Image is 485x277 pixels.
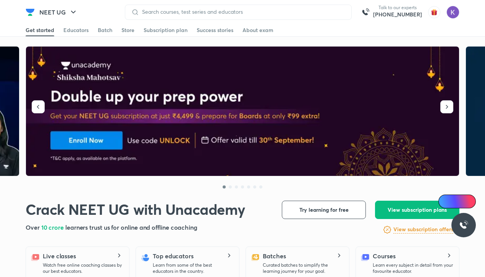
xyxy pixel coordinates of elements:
[242,24,273,36] a: About exam
[263,251,286,261] h5: Batches
[393,225,453,234] h6: View subscription offers
[63,26,89,34] div: Educators
[373,262,453,274] p: Learn every subject in detail from your favourite educator.
[121,24,134,36] a: Store
[43,262,123,274] p: Watch free online coaching classes by our best educators.
[26,201,245,218] h1: Crack NEET UG with Unacademy
[438,195,476,208] a: Ai Doubts
[26,24,54,36] a: Get started
[144,26,188,34] div: Subscription plan
[373,5,422,11] p: Talk to our experts
[26,8,35,17] img: Company Logo
[443,198,449,205] img: Icon
[63,24,89,36] a: Educators
[41,223,65,231] span: 10 crore
[153,251,194,261] h5: Top educators
[139,9,345,15] input: Search courses, test series and educators
[98,24,112,36] a: Batch
[43,251,76,261] h5: Live classes
[446,6,459,19] img: Koyna Rana
[358,5,373,20] img: call-us
[388,206,447,214] span: View subscription plans
[393,225,453,234] a: View subscription offers
[459,221,468,230] img: ttu
[299,206,349,214] span: Try learning for free
[121,26,134,34] div: Store
[428,6,440,18] img: avatar
[242,26,273,34] div: About exam
[197,26,233,34] div: Success stories
[65,223,197,231] span: learners trust us for online and offline coaching
[263,262,343,274] p: Curated batches to simplify the learning journey for your goal.
[26,26,54,34] div: Get started
[373,11,422,18] a: [PHONE_NUMBER]
[282,201,366,219] button: Try learning for free
[144,24,188,36] a: Subscription plan
[26,223,41,231] span: Over
[153,262,233,274] p: Learn from some of the best educators in the country.
[375,201,459,219] button: View subscription plans
[197,24,233,36] a: Success stories
[35,5,82,20] button: NEET UG
[373,251,395,261] h5: Courses
[98,26,112,34] div: Batch
[451,198,471,205] span: Ai Doubts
